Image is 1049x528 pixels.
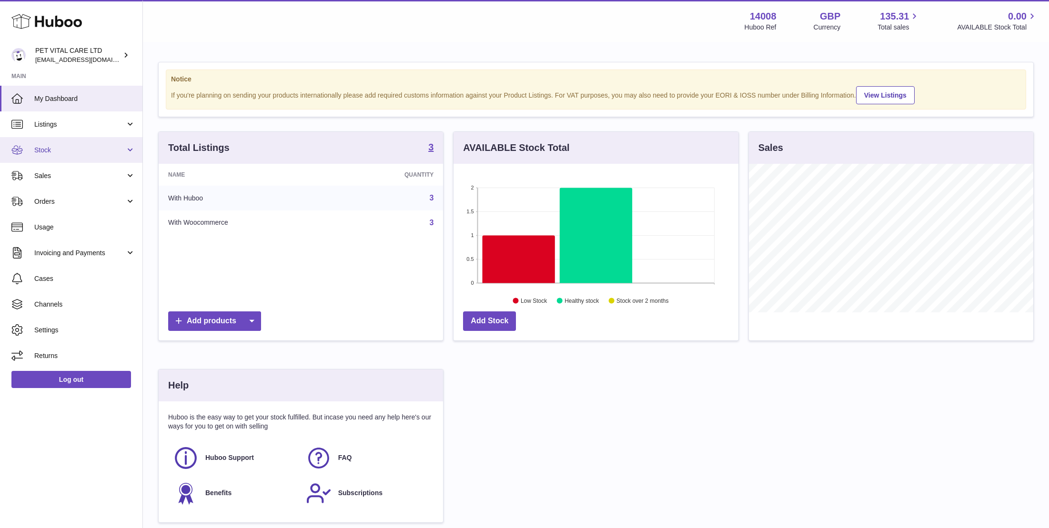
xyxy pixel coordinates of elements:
span: Invoicing and Payments [34,249,125,258]
span: Settings [34,326,135,335]
span: [EMAIL_ADDRESS][DOMAIN_NAME] [35,56,140,63]
th: Quantity [335,164,444,186]
span: Orders [34,197,125,206]
a: Add products [168,311,261,331]
td: With Woocommerce [159,210,335,235]
img: petvitalcare@gmail.com [11,48,26,62]
text: Stock over 2 months [616,298,668,304]
a: FAQ [306,445,429,471]
span: Benefits [205,488,232,498]
span: My Dashboard [34,94,135,103]
span: AVAILABLE Stock Total [957,23,1038,32]
span: Stock [34,146,125,155]
a: 3 [429,194,434,202]
span: 135.31 [880,10,909,23]
text: 2 [471,185,474,190]
strong: 14008 [750,10,777,23]
strong: GBP [820,10,840,23]
h3: AVAILABLE Stock Total [463,141,569,154]
text: 0.5 [467,256,474,262]
text: Low Stock [521,298,547,304]
strong: Notice [171,75,1021,84]
text: Healthy stock [565,298,599,304]
a: Subscriptions [306,480,429,506]
span: Sales [34,171,125,180]
h3: Total Listings [168,141,230,154]
span: Returns [34,351,135,360]
a: View Listings [856,86,915,104]
span: Subscriptions [338,488,383,498]
span: Total sales [878,23,920,32]
span: Channels [34,300,135,309]
a: Benefits [173,480,296,506]
div: PET VITAL CARE LTD [35,46,121,64]
p: Huboo is the easy way to get your stock fulfilled. But incase you need any help here's our ways f... [168,413,434,431]
span: FAQ [338,453,352,462]
text: 0 [471,280,474,286]
a: 3 [428,142,434,154]
text: 1.5 [467,209,474,214]
h3: Sales [758,141,783,154]
div: If you're planning on sending your products internationally please add required customs informati... [171,85,1021,104]
span: Usage [34,223,135,232]
a: Log out [11,371,131,388]
span: 0.00 [1008,10,1027,23]
strong: 3 [428,142,434,152]
span: Cases [34,274,135,283]
td: With Huboo [159,186,335,210]
span: Listings [34,120,125,129]
th: Name [159,164,335,186]
a: 0.00 AVAILABLE Stock Total [957,10,1038,32]
div: Currency [814,23,841,32]
a: 135.31 Total sales [878,10,920,32]
a: Huboo Support [173,445,296,471]
div: Huboo Ref [745,23,777,32]
a: Add Stock [463,311,516,331]
span: Huboo Support [205,453,254,462]
text: 1 [471,232,474,238]
a: 3 [429,219,434,227]
h3: Help [168,379,189,392]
